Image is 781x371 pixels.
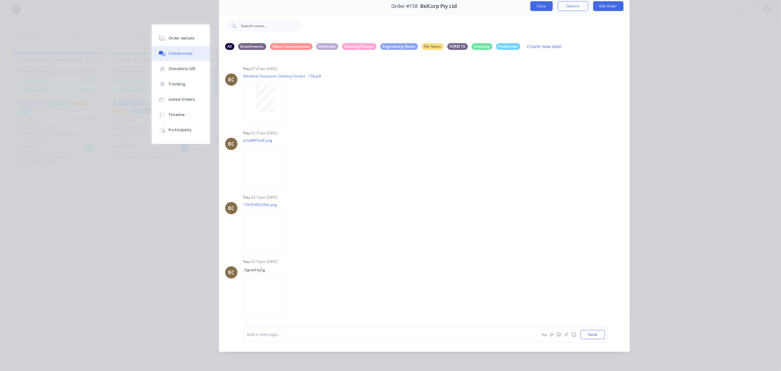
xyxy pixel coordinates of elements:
div: Order details [169,36,195,41]
p: jUwdfKP2afE.png [244,138,294,143]
button: Edit Order [593,1,624,11]
span: Order #158 - [392,3,421,9]
div: Client Communiation [270,43,313,50]
div: Timeline [169,112,185,118]
div: FORM 15 [447,43,468,50]
div: You [244,259,250,264]
button: Aa [541,331,548,338]
div: File Notes [422,43,444,50]
div: Tracking [169,81,185,87]
div: 02:31pm [DATE] [251,130,278,136]
button: @ [548,331,555,338]
div: You [244,130,250,136]
div: Collaborate [169,51,193,56]
button: Order details [152,31,210,46]
div: All [225,43,234,50]
p: 1OHZnM2U9hL.png [244,202,294,207]
div: BC [228,269,234,276]
input: Search notes... [241,20,302,32]
span: Signed by Sg [244,267,266,272]
div: Deliveries [316,43,338,50]
div: BC [228,76,234,83]
button: Create new label [524,42,565,51]
button: Collaborate [152,46,210,61]
div: Production [496,43,520,50]
div: Invoicing [472,43,492,50]
div: Engineering Notes [380,43,418,50]
button: Profitability [152,122,210,138]
button: ☺ [570,331,578,338]
div: Attachments [238,43,266,50]
div: 02:32pm [DATE] [251,259,278,264]
div: You [244,66,250,72]
div: Checklists 0/0 [169,66,195,72]
button: Close [530,1,553,11]
button: Tracking [152,77,210,92]
div: 07:41am [DATE] [251,66,278,72]
div: Linked Orders [169,97,195,102]
div: Detailing/Design [342,43,377,50]
button: Timeline [152,107,210,122]
button: Linked Orders [152,92,210,107]
button: Send [581,330,605,339]
div: BC [228,140,234,148]
button: Options [558,1,588,11]
div: You [244,195,250,200]
span: BelCorp Pty Ltd [421,3,457,9]
div: Profitability [169,127,191,133]
div: 02:32pm [DATE] [251,195,278,200]
p: Blackline Structures Delivery Docket - 158.pdf [244,73,321,79]
button: Checklists 0/0 [152,61,210,77]
div: BC [228,204,234,212]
